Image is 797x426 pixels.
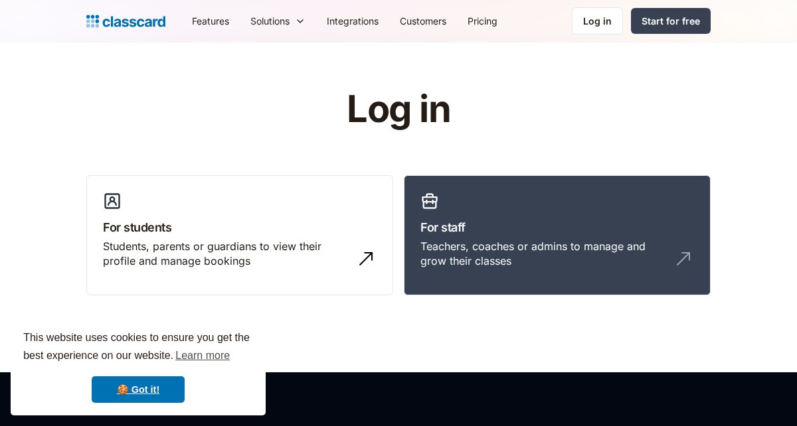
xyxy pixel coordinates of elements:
h3: For students [103,218,377,236]
h1: Log in [188,89,610,130]
a: Pricing [457,6,508,36]
a: Log in [572,7,623,35]
a: Features [181,6,240,36]
div: Teachers, coaches or admins to manage and grow their classes [420,239,667,269]
a: dismiss cookie message [92,376,185,403]
a: Customers [389,6,457,36]
div: Log in [583,14,612,28]
a: Integrations [316,6,389,36]
a: For staffTeachers, coaches or admins to manage and grow their classes [404,175,711,296]
div: cookieconsent [11,317,266,415]
a: Logo [86,12,165,31]
a: Start for free [631,8,711,34]
div: Students, parents or guardians to view their profile and manage bookings [103,239,350,269]
a: For studentsStudents, parents or guardians to view their profile and manage bookings [86,175,393,296]
h3: For staff [420,218,694,236]
span: This website uses cookies to ensure you get the best experience on our website. [23,330,253,366]
a: learn more about cookies [173,346,232,366]
div: Solutions [250,14,290,28]
div: Solutions [240,6,316,36]
div: Start for free [642,14,700,28]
